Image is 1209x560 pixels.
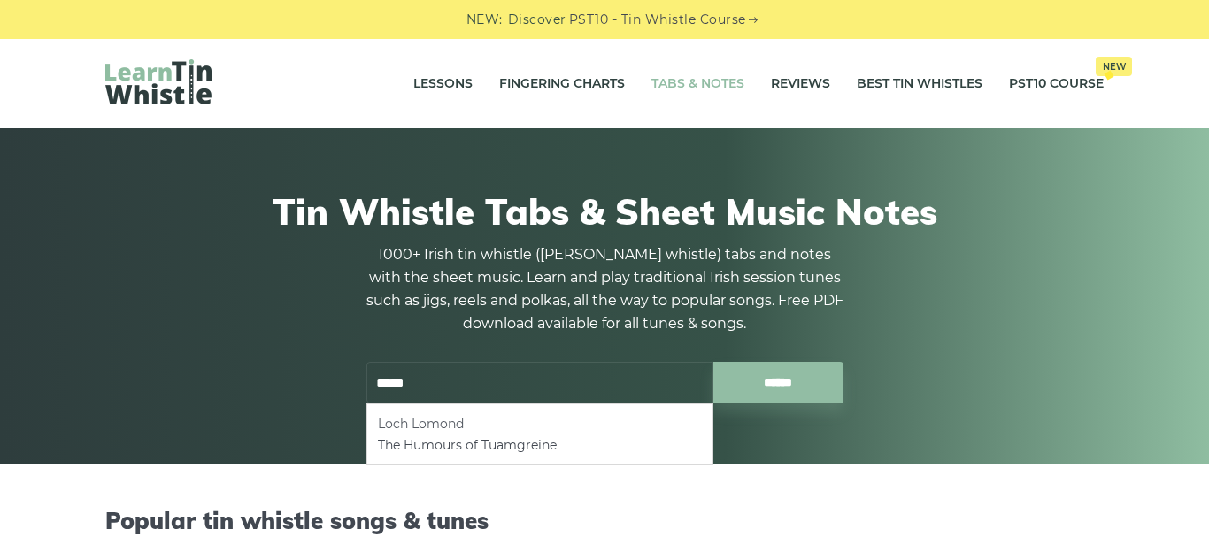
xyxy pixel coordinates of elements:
img: LearnTinWhistle.com [105,59,212,104]
a: Tabs & Notes [651,62,744,106]
span: New [1096,57,1132,76]
a: PST10 CourseNew [1009,62,1104,106]
li: Loch Lomond [378,413,702,434]
a: Lessons [413,62,473,106]
p: 1000+ Irish tin whistle ([PERSON_NAME] whistle) tabs and notes with the sheet music. Learn and pl... [366,243,843,335]
a: Reviews [771,62,830,106]
a: Best Tin Whistles [857,62,982,106]
li: The Humours of Tuamgreine [378,434,702,456]
h2: Popular tin whistle songs & tunes [105,507,1104,534]
a: Fingering Charts [499,62,625,106]
h1: Tin Whistle Tabs & Sheet Music Notes [105,190,1104,233]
